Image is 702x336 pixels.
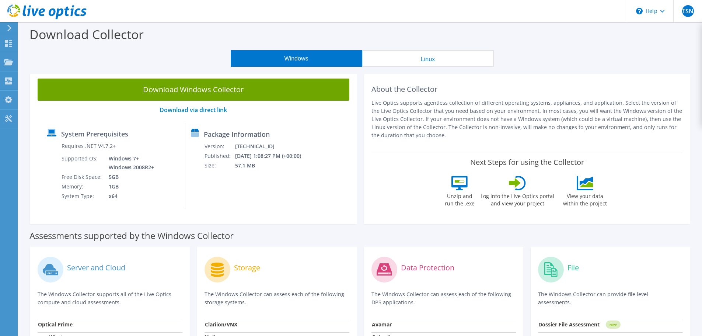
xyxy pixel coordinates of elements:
[231,50,362,67] button: Windows
[372,321,392,328] strong: Avamar
[38,321,73,328] strong: Optical Prime
[205,321,237,328] strong: Clariion/VNX
[61,191,103,201] td: System Type:
[67,264,125,271] label: Server and Cloud
[62,142,116,150] label: Requires .NET V4.7.2+
[205,290,349,306] p: The Windows Collector can assess each of the following storage systems.
[636,8,643,14] svg: \n
[235,142,311,151] td: [TECHNICAL_ID]
[103,191,156,201] td: x64
[470,158,584,167] label: Next Steps for using the Collector
[103,182,156,191] td: 1GB
[29,232,234,239] label: Assessments supported by the Windows Collector
[682,5,694,17] span: TSN
[61,154,103,172] td: Supported OS:
[29,26,144,43] label: Download Collector
[204,142,235,151] td: Version:
[160,106,227,114] a: Download via direct link
[103,172,156,182] td: 5GB
[61,172,103,182] td: Free Disk Space:
[204,131,270,138] label: Package Information
[538,321,600,328] strong: Dossier File Assessment
[371,290,516,306] p: The Windows Collector can assess each of the following DPS applications.
[558,190,611,207] label: View your data within the project
[235,151,311,161] td: [DATE] 1:08:27 PM (+00:00)
[371,99,683,139] p: Live Optics supports agentless collection of different operating systems, appliances, and applica...
[443,190,476,207] label: Unzip and run the .exe
[371,85,683,94] h2: About the Collector
[401,264,454,271] label: Data Protection
[61,182,103,191] td: Memory:
[567,264,579,271] label: File
[61,130,128,138] label: System Prerequisites
[103,154,156,172] td: Windows 7+ Windows 2008R2+
[38,79,349,101] a: Download Windows Collector
[234,264,260,271] label: Storage
[38,290,182,306] p: The Windows Collector supports all of the Live Optics compute and cloud assessments.
[204,151,235,161] td: Published:
[480,190,555,207] label: Log into the Live Optics portal and view your project
[538,290,683,306] p: The Windows Collector can provide file level assessments.
[610,323,617,327] tspan: NEW!
[235,161,311,170] td: 57.1 MB
[204,161,235,170] td: Size:
[362,50,494,67] button: Linux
